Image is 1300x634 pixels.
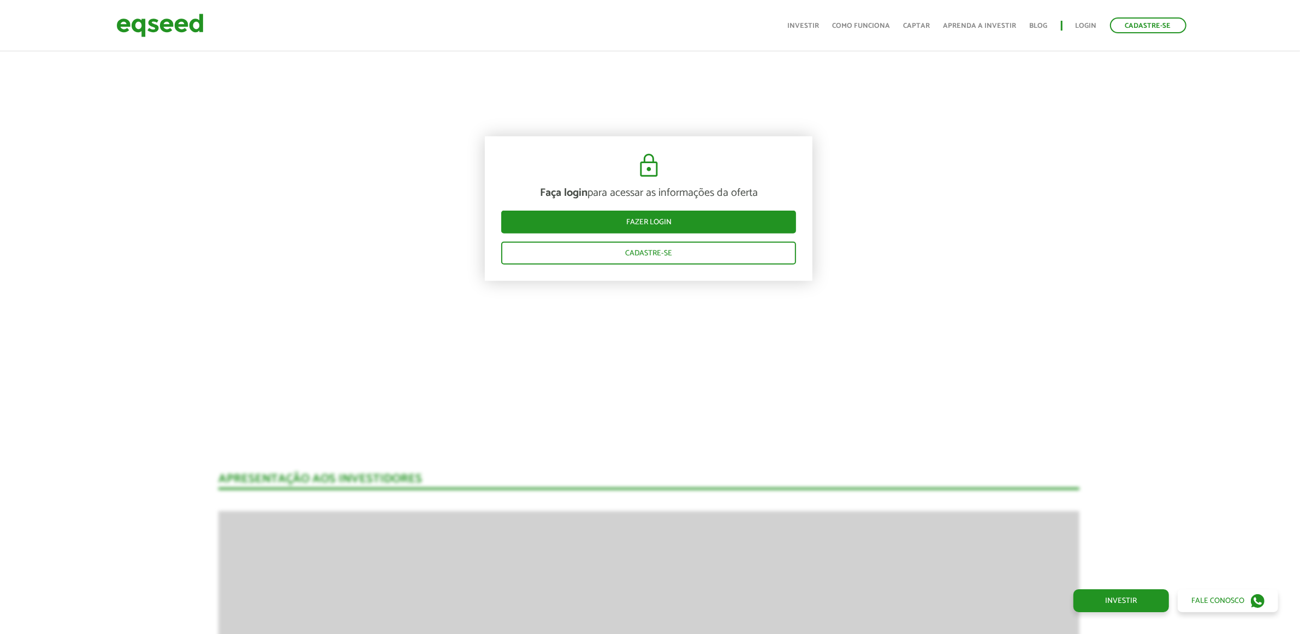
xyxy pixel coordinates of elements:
a: Login [1076,22,1097,29]
a: Investir [788,22,820,29]
img: cadeado.svg [636,153,662,179]
a: Aprenda a investir [943,22,1017,29]
img: EqSeed [116,11,204,40]
a: Blog [1030,22,1048,29]
a: Fazer login [501,211,796,234]
a: Fale conosco [1178,589,1278,612]
a: Cadastre-se [1110,17,1186,33]
a: Como funciona [833,22,891,29]
a: Cadastre-se [501,242,796,265]
p: para acessar as informações da oferta [501,187,796,200]
a: Investir [1073,589,1169,612]
a: Captar [904,22,930,29]
strong: Faça login [540,184,587,202]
